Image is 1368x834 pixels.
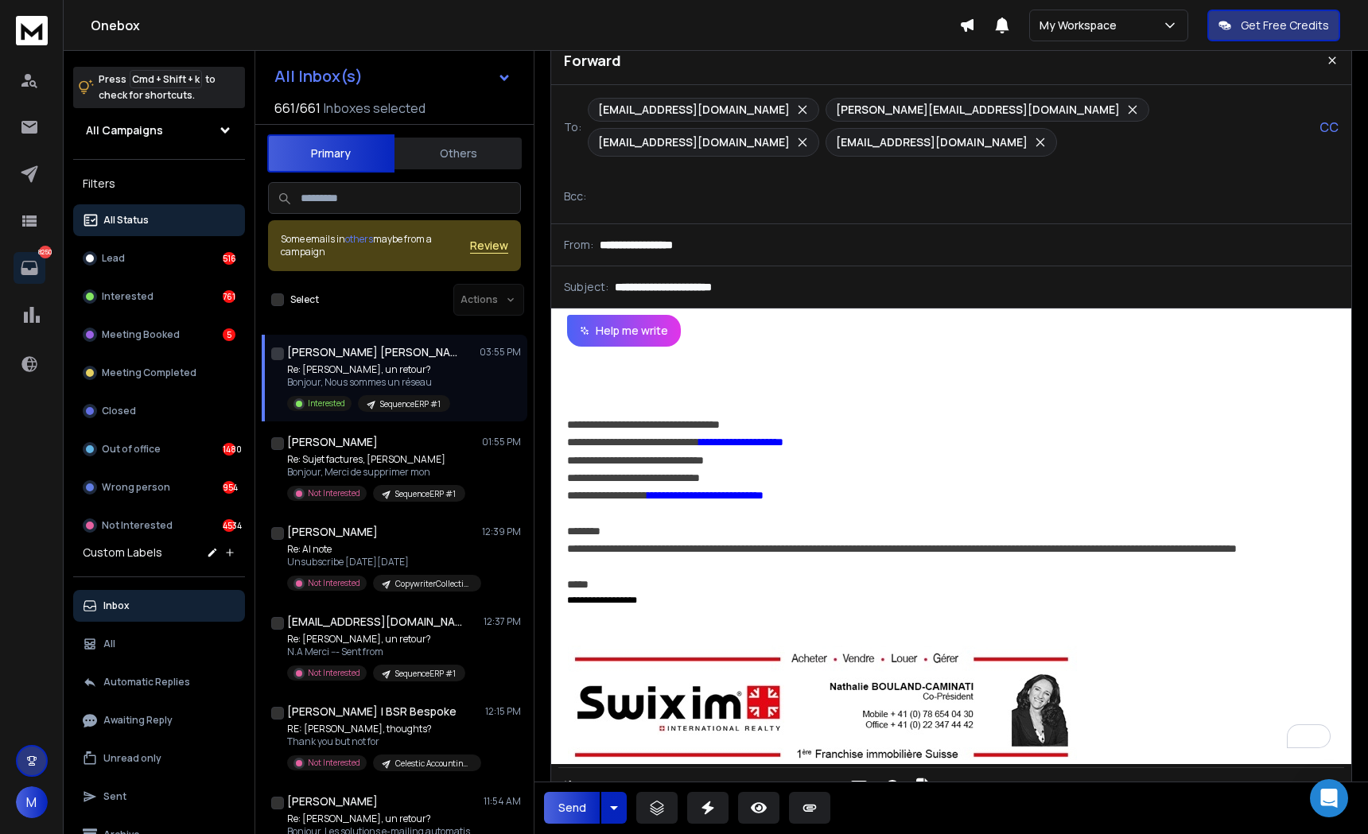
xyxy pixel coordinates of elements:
[73,395,245,427] button: Closed
[102,481,170,494] p: Wrong person
[16,786,48,818] button: M
[544,792,600,824] button: Send
[911,771,941,803] button: Signature
[103,714,173,727] p: Awaiting Reply
[102,367,196,379] p: Meeting Completed
[844,771,874,803] button: Insert Image (⌘P)
[287,376,450,389] p: Bonjour, Nous sommes un réseau
[287,434,378,450] h1: [PERSON_NAME]
[102,252,125,265] p: Lead
[877,771,907,803] button: Emoticons
[73,628,245,660] button: All
[1310,779,1348,817] div: Open Intercom Messenger
[287,633,465,646] p: Re: [PERSON_NAME], un retour?
[394,136,522,171] button: Others
[287,614,462,630] h1: [EMAIL_ADDRESS][DOMAIN_NAME]
[102,328,180,341] p: Meeting Booked
[836,134,1028,150] p: [EMAIL_ADDRESS][DOMAIN_NAME]
[345,232,373,246] span: others
[287,524,378,540] h1: [PERSON_NAME]
[287,646,465,658] p: N.A Merci --- Sent from
[73,281,245,312] button: Interested761
[579,780,651,793] span: AI Rephrase
[287,363,450,376] p: Re: [PERSON_NAME], un retour?
[324,99,426,118] h3: Inboxes selected
[484,615,521,628] p: 12:37 PM
[262,60,524,92] button: All Inbox(s)
[73,114,245,146] button: All Campaigns
[39,246,52,258] p: 8250
[287,543,478,556] p: Re: AI note
[567,315,681,347] button: Help me write
[470,238,508,254] span: Review
[308,667,360,679] p: Not Interested
[564,49,621,72] p: Forward
[740,771,771,803] button: Underline (⌘U)
[947,771,977,803] button: Code View
[130,70,202,88] span: Cmd + Shift + k
[281,233,470,258] div: Some emails in maybe from a campaign
[274,99,321,118] span: 661 / 661
[564,188,586,204] p: Bcc:
[287,704,457,720] h1: [PERSON_NAME] | BSR Bespoke
[287,466,465,479] p: Bonjour, Merci de supprimer mon
[102,405,136,417] p: Closed
[287,793,378,809] h1: [PERSON_NAME]
[484,795,521,808] p: 11:54 AM
[1241,17,1329,33] p: Get Free Credits
[73,471,245,503] button: Wrong person954
[73,666,245,698] button: Automatic Replies
[73,510,245,541] button: Not Interested4534
[395,578,472,590] p: CopywriterCollective #3 | AI offer | Europe
[556,771,667,803] button: AI Rephrase
[91,16,959,35] h1: Onebox
[287,344,462,360] h1: [PERSON_NAME] [PERSON_NAME]
[86,122,163,138] h1: All Campaigns
[73,743,245,774] button: Unread only
[485,705,521,718] p: 12:15 PM
[73,704,245,736] button: Awaiting Reply
[103,676,190,689] p: Automatic Replies
[774,771,804,803] button: More Text
[274,68,363,84] h1: All Inbox(s)
[564,119,581,135] p: To:
[810,771,841,803] button: Insert Link (⌘K)
[1319,118,1339,137] p: CC
[598,134,790,150] p: [EMAIL_ADDRESS][DOMAIN_NAME]
[287,735,478,748] p: Thank you but not for
[380,398,441,410] p: SequenceERP #1
[223,519,235,532] div: 4534
[73,590,245,622] button: Inbox
[73,433,245,465] button: Out of office1480
[287,723,478,735] p: RE: [PERSON_NAME], thoughts?
[395,668,456,680] p: SequenceERP #1
[103,599,130,612] p: Inbox
[73,242,245,274] button: Lead516
[14,252,45,284] a: 8250
[290,293,319,306] label: Select
[103,752,161,765] p: Unread only
[395,758,472,770] p: Celestic Accounting | PPL | AI | [GEOGRAPHIC_DATA]
[564,237,593,253] p: From:
[308,577,360,589] p: Not Interested
[564,279,608,295] p: Subject:
[83,545,162,561] h3: Custom Labels
[73,173,245,195] h3: Filters
[73,204,245,236] button: All Status
[73,357,245,389] button: Meeting Completed
[1040,17,1123,33] p: My Workspace
[287,556,478,568] p: Unsubscribe [DATE][DATE]
[16,16,48,45] img: logo
[267,134,394,173] button: Primary
[308,487,360,499] p: Not Interested
[836,102,1120,118] p: [PERSON_NAME][EMAIL_ADDRESS][DOMAIN_NAME]
[1207,10,1340,41] button: Get Free Credits
[223,443,235,456] div: 1480
[102,443,161,456] p: Out of office
[102,290,154,303] p: Interested
[103,214,149,227] p: All Status
[598,102,790,118] p: [EMAIL_ADDRESS][DOMAIN_NAME]
[707,771,737,803] button: Italic (⌘I)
